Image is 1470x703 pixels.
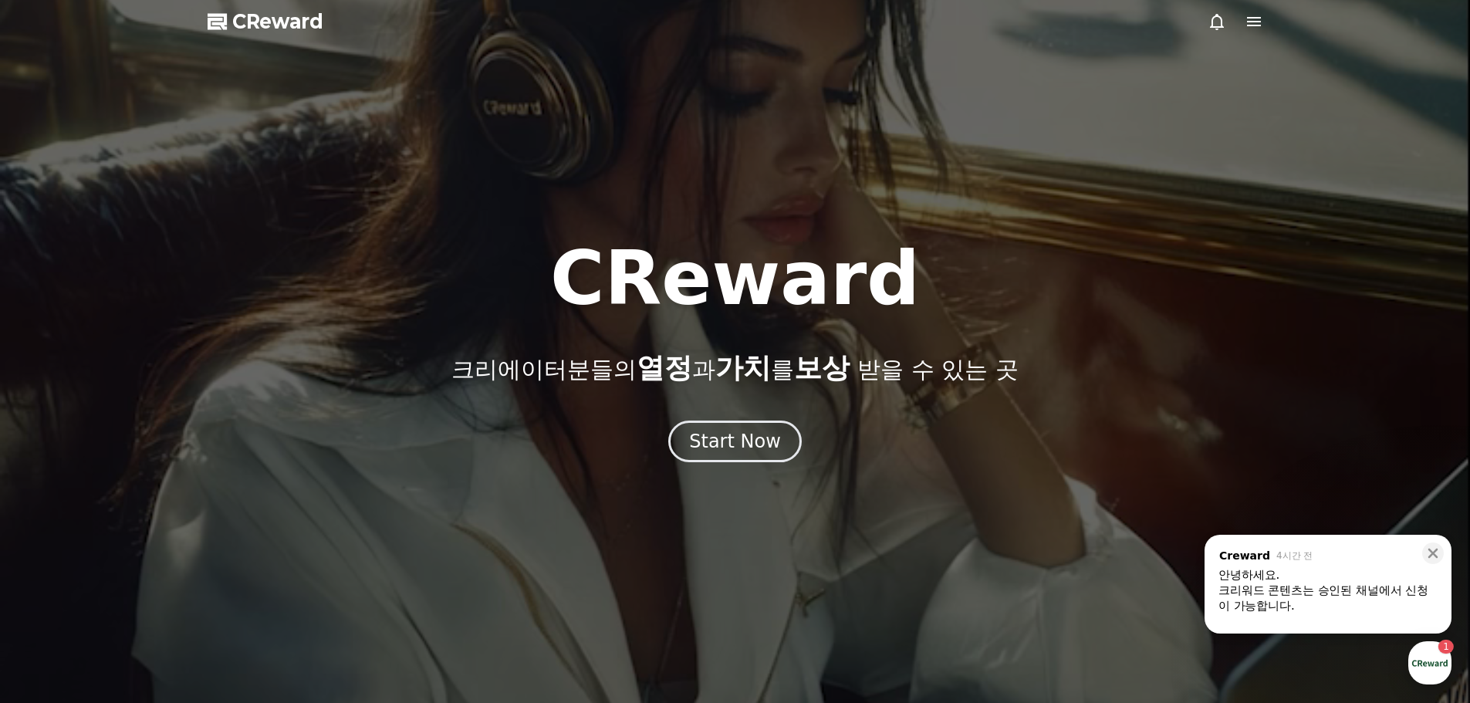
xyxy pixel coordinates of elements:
[715,352,771,384] span: 가치
[232,9,323,34] span: CReward
[550,242,920,316] h1: CReward
[668,436,802,451] a: Start Now
[208,9,323,34] a: CReward
[794,352,850,384] span: 보상
[668,421,802,462] button: Start Now
[689,429,781,454] div: Start Now
[637,352,692,384] span: 열정
[451,353,1018,384] p: 크리에이터분들의 과 를 받을 수 있는 곳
